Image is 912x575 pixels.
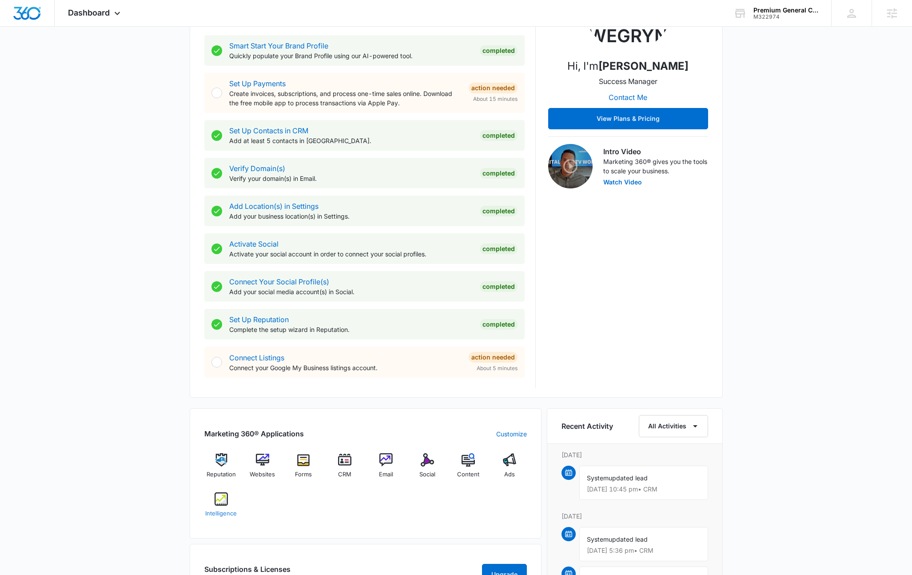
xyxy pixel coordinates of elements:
span: System [587,474,609,482]
p: Connect your Google My Business listings account. [229,363,462,372]
h2: Marketing 360® Applications [204,428,304,439]
p: Hi, I'm [567,58,689,74]
div: Completed [480,244,518,254]
a: Verify Domain(s) [229,164,285,173]
span: Email [379,470,393,479]
div: Completed [480,281,518,292]
a: Add Location(s) in Settings [229,202,319,211]
p: Verify your domain(s) in Email. [229,174,473,183]
span: Intelligence [205,509,237,518]
a: Connect Listings [229,353,284,362]
p: [DATE] 5:36 pm • CRM [587,547,701,554]
a: Set Up Reputation [229,315,289,324]
span: Ads [504,470,515,479]
p: Complete the setup wizard in Reputation. [229,325,473,334]
div: account id [753,14,818,20]
strong: [PERSON_NAME] [598,60,689,72]
a: Social [410,453,444,485]
p: Add your social media account(s) in Social. [229,287,473,296]
span: Social [419,470,435,479]
div: account name [753,7,818,14]
p: Marketing 360® gives you the tools to scale your business. [603,157,708,176]
button: View Plans & Pricing [548,108,708,129]
a: Activate Social [229,240,279,248]
a: Set Up Payments [229,79,286,88]
p: Add at least 5 contacts in [GEOGRAPHIC_DATA]. [229,136,473,145]
div: Completed [480,319,518,330]
span: updated lead [609,535,648,543]
a: Reputation [204,453,239,485]
a: Intelligence [204,492,239,524]
p: Create invoices, subscriptions, and process one-time sales online. Download the free mobile app t... [229,89,462,108]
a: Email [369,453,403,485]
span: About 5 minutes [477,364,518,372]
a: Forms [287,453,321,485]
span: Content [457,470,479,479]
a: Customize [496,429,527,439]
a: Websites [245,453,279,485]
span: Forms [295,470,312,479]
p: Success Manager [599,76,657,87]
img: Intro Video [548,144,593,188]
span: updated lead [609,474,648,482]
h6: Recent Activity [562,421,613,431]
a: Smart Start Your Brand Profile [229,41,328,50]
div: Action Needed [469,352,518,363]
a: CRM [328,453,362,485]
div: Completed [480,45,518,56]
span: Websites [250,470,275,479]
a: Set Up Contacts in CRM [229,126,308,135]
p: Quickly populate your Brand Profile using our AI-powered tool. [229,51,473,60]
span: About 15 minutes [473,95,518,103]
button: Watch Video [603,179,642,185]
p: Activate your social account in order to connect your social profiles. [229,249,473,259]
button: Contact Me [600,87,656,108]
div: Completed [480,206,518,216]
div: Completed [480,168,518,179]
span: Reputation [207,470,236,479]
h3: Intro Video [603,146,708,157]
p: [DATE] [562,511,708,521]
a: Content [451,453,486,485]
span: Dashboard [68,8,110,17]
span: CRM [338,470,351,479]
p: [DATE] [562,450,708,459]
p: [DATE] 10:45 pm • CRM [587,486,701,492]
a: Connect Your Social Profile(s) [229,277,329,286]
a: Ads [493,453,527,485]
span: System [587,535,609,543]
p: Add your business location(s) in Settings. [229,212,473,221]
button: All Activities [639,415,708,437]
div: Completed [480,130,518,141]
div: Action Needed [469,83,518,93]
